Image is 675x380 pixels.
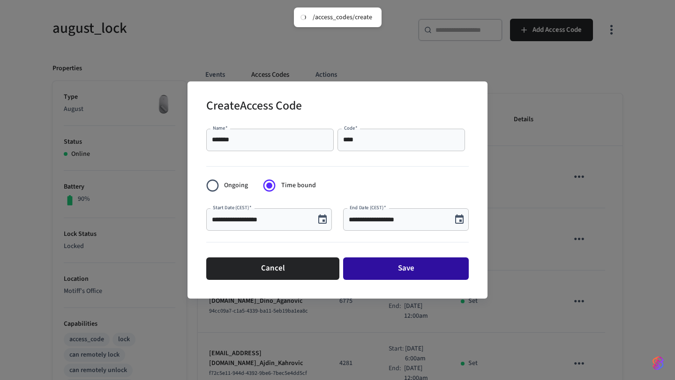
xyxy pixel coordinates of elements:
[313,13,372,22] div: /access_codes/create
[350,204,386,211] label: End Date (CEST)
[343,257,469,280] button: Save
[344,124,358,132] label: Code
[206,93,302,121] h2: Create Access Code
[313,210,332,229] button: Choose date, selected date is Oct 8, 2025
[213,124,228,132] label: Name
[213,204,252,211] label: Start Date (CEST)
[281,181,316,190] span: Time bound
[652,356,664,371] img: SeamLogoGradient.69752ec5.svg
[224,181,248,190] span: Ongoing
[450,210,469,229] button: Choose date, selected date is Oct 8, 2025
[206,257,339,280] button: Cancel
